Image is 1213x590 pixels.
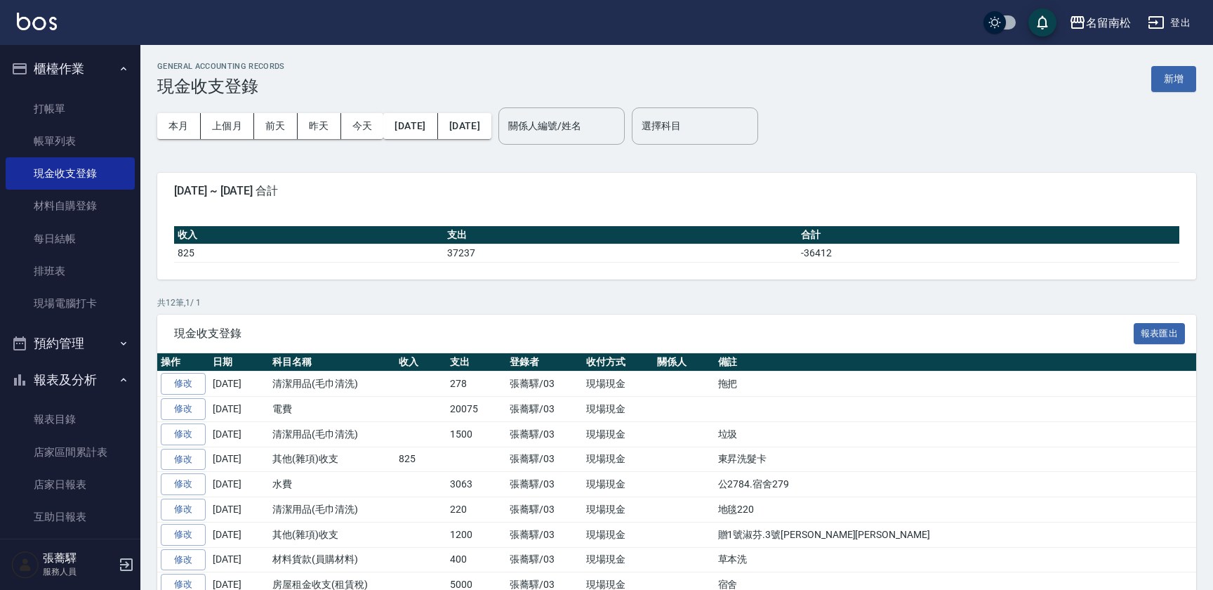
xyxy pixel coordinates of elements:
[1151,66,1196,92] button: 新增
[209,397,269,422] td: [DATE]
[446,497,506,523] td: 220
[506,397,583,422] td: 張蕎驛/03
[11,551,39,579] img: Person
[1151,72,1196,85] a: 新增
[797,244,1179,262] td: -36412
[6,468,135,501] a: 店家日報表
[6,223,135,255] a: 每日結帳
[715,447,1197,472] td: 東昇洗髮卡
[6,403,135,435] a: 報表目錄
[1086,14,1131,32] div: 名留南松
[506,421,583,447] td: 張蕎驛/03
[157,62,285,71] h2: GENERAL ACCOUNTING RECORDS
[446,353,506,372] th: 支出
[1142,10,1196,36] button: 登出
[161,499,206,520] a: 修改
[506,447,583,472] td: 張蕎驛/03
[583,353,654,372] th: 收付方式
[269,522,395,547] td: 其他(雜項)收支
[209,522,269,547] td: [DATE]
[583,421,654,447] td: 現場現金
[446,522,506,547] td: 1200
[341,113,384,139] button: 今天
[209,421,269,447] td: [DATE]
[506,522,583,547] td: 張蕎驛/03
[174,327,1134,341] span: 現金收支登錄
[715,372,1197,397] td: 拖把
[446,372,506,397] td: 278
[174,244,444,262] td: 825
[161,373,206,395] a: 修改
[209,353,269,372] th: 日期
[446,421,506,447] td: 1500
[6,157,135,190] a: 現金收支登錄
[209,447,269,472] td: [DATE]
[269,353,395,372] th: 科目名稱
[6,287,135,320] a: 現場電腦打卡
[446,547,506,572] td: 400
[6,362,135,398] button: 報表及分析
[395,447,446,472] td: 825
[715,522,1197,547] td: 贈1號淑芬.3號[PERSON_NAME][PERSON_NAME]
[444,244,797,262] td: 37237
[444,226,797,244] th: 支出
[6,255,135,287] a: 排班表
[6,325,135,362] button: 預約管理
[715,547,1197,572] td: 草本洗
[6,501,135,533] a: 互助日報表
[715,497,1197,523] td: 地毯220
[161,398,206,420] a: 修改
[506,353,583,372] th: 登錄者
[6,533,135,565] a: 互助排行榜
[269,397,395,422] td: 電費
[161,449,206,471] a: 修改
[506,472,583,497] td: 張蕎驛/03
[438,113,491,139] button: [DATE]
[583,497,654,523] td: 現場現金
[1134,326,1186,339] a: 報表匯出
[506,497,583,523] td: 張蕎驛/03
[269,472,395,497] td: 水費
[157,77,285,96] h3: 現金收支登錄
[209,497,269,523] td: [DATE]
[446,397,506,422] td: 20075
[157,296,1196,309] p: 共 12 筆, 1 / 1
[157,353,209,372] th: 操作
[383,113,437,139] button: [DATE]
[6,190,135,222] a: 材料自購登錄
[797,226,1179,244] th: 合計
[201,113,254,139] button: 上個月
[269,447,395,472] td: 其他(雜項)收支
[161,549,206,571] a: 修改
[446,472,506,497] td: 3063
[506,372,583,397] td: 張蕎驛/03
[715,421,1197,447] td: 垃圾
[583,372,654,397] td: 現場現金
[6,51,135,87] button: 櫃檯作業
[583,397,654,422] td: 現場現金
[506,547,583,572] td: 張蕎驛/03
[269,547,395,572] td: 材料貨款(員購材料)
[6,436,135,468] a: 店家區間累計表
[1063,8,1136,37] button: 名留南松
[269,497,395,523] td: 清潔用品(毛巾清洗)
[209,372,269,397] td: [DATE]
[43,565,114,578] p: 服務人員
[654,353,715,372] th: 關係人
[209,547,269,572] td: [DATE]
[1028,8,1056,37] button: save
[1134,323,1186,345] button: 報表匯出
[583,547,654,572] td: 現場現金
[174,184,1179,198] span: [DATE] ~ [DATE] 合計
[43,551,114,565] h5: 張蕎驛
[174,226,444,244] th: 收入
[161,473,206,495] a: 修改
[715,353,1197,372] th: 備註
[583,472,654,497] td: 現場現金
[583,447,654,472] td: 現場現金
[269,421,395,447] td: 清潔用品(毛巾清洗)
[209,472,269,497] td: [DATE]
[6,125,135,157] a: 帳單列表
[6,93,135,125] a: 打帳單
[715,472,1197,497] td: 公2784.宿舍279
